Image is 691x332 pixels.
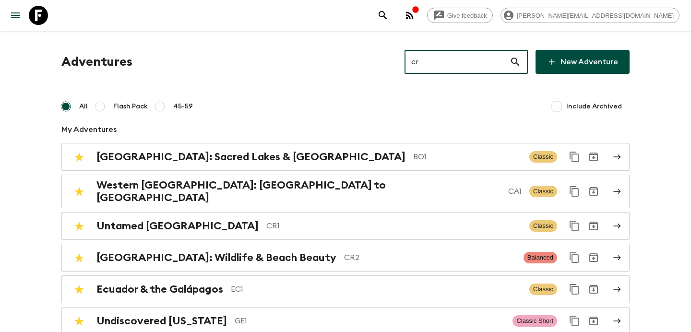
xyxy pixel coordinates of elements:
span: Classic [529,186,557,197]
a: New Adventure [536,50,630,74]
span: Classic [529,284,557,295]
h2: [GEOGRAPHIC_DATA]: Sacred Lakes & [GEOGRAPHIC_DATA] [96,151,405,163]
span: Classic [529,220,557,232]
h2: Undiscovered [US_STATE] [96,315,227,327]
a: [GEOGRAPHIC_DATA]: Wildlife & Beach BeautyCR2BalancedDuplicate for 45-59Archive [61,244,630,272]
button: Duplicate for 45-59 [565,216,584,236]
button: Archive [584,147,603,166]
button: Archive [584,280,603,299]
button: Archive [584,182,603,201]
button: Duplicate for 45-59 [565,147,584,166]
button: Archive [584,311,603,331]
h1: Adventures [61,52,132,71]
a: Ecuador & the GalápagosEC1ClassicDuplicate for 45-59Archive [61,275,630,303]
button: Archive [584,216,603,236]
span: 45-59 [173,102,193,111]
p: GE1 [235,315,505,327]
a: Western [GEOGRAPHIC_DATA]: [GEOGRAPHIC_DATA] to [GEOGRAPHIC_DATA]CA1ClassicDuplicate for 45-59Arc... [61,175,630,208]
span: [PERSON_NAME][EMAIL_ADDRESS][DOMAIN_NAME] [512,12,679,19]
button: menu [6,6,25,25]
p: CR1 [266,220,522,232]
h2: Ecuador & the Galápagos [96,283,223,296]
span: Classic Short [512,315,557,327]
a: Untamed [GEOGRAPHIC_DATA]CR1ClassicDuplicate for 45-59Archive [61,212,630,240]
span: Give feedback [442,12,492,19]
button: search adventures [373,6,393,25]
a: [GEOGRAPHIC_DATA]: Sacred Lakes & [GEOGRAPHIC_DATA]BO1ClassicDuplicate for 45-59Archive [61,143,630,171]
span: Balanced [524,252,557,263]
h2: Western [GEOGRAPHIC_DATA]: [GEOGRAPHIC_DATA] to [GEOGRAPHIC_DATA] [96,179,500,204]
a: Give feedback [427,8,493,23]
div: [PERSON_NAME][EMAIL_ADDRESS][DOMAIN_NAME] [500,8,679,23]
input: e.g. AR1, Argentina [405,48,510,75]
p: CR2 [344,252,516,263]
button: Duplicate for 45-59 [565,311,584,331]
p: EC1 [231,284,522,295]
h2: Untamed [GEOGRAPHIC_DATA] [96,220,259,232]
span: Flash Pack [113,102,148,111]
button: Duplicate for 45-59 [565,280,584,299]
p: BO1 [413,151,522,163]
button: Duplicate for 45-59 [565,182,584,201]
p: My Adventures [61,124,630,135]
p: CA1 [508,186,522,197]
h2: [GEOGRAPHIC_DATA]: Wildlife & Beach Beauty [96,251,336,264]
span: Include Archived [566,102,622,111]
span: Classic [529,151,557,163]
button: Archive [584,248,603,267]
span: All [79,102,88,111]
button: Duplicate for 45-59 [565,248,584,267]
